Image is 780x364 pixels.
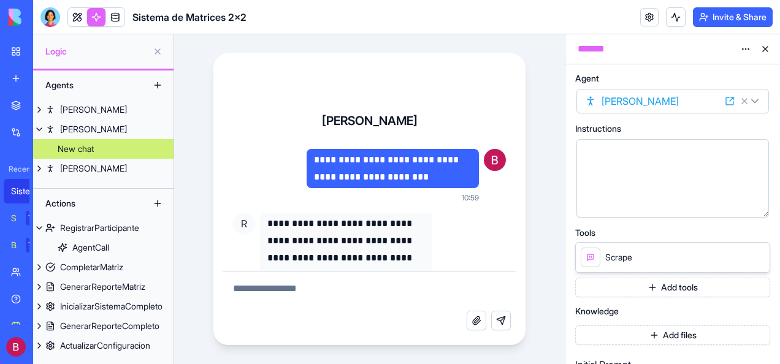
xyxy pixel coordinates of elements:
[26,238,45,252] div: TRY
[60,261,123,273] div: CompletarMatriz
[233,213,255,235] span: R
[60,123,127,135] div: [PERSON_NAME]
[33,139,174,159] a: New chat
[11,212,17,224] div: Social Media Content Generator
[60,162,127,175] div: [PERSON_NAME]
[575,325,770,345] button: Add files
[60,104,127,116] div: [PERSON_NAME]
[605,251,632,264] span: Scrape
[11,185,45,197] div: Sistema de Matrices 2x2
[72,241,109,254] div: AgentCall
[575,278,770,297] button: Add tools
[33,159,174,178] a: [PERSON_NAME]
[4,164,29,174] span: Recent
[4,206,53,230] a: Social Media Content GeneratorTRY
[33,218,174,238] a: RegistrarParticipante
[11,239,17,251] div: Blog Generation Pro
[60,339,150,352] div: ActualizarConfiguracion
[6,337,26,357] img: ACg8ocISMEiQCLcJ71frT0EY_71VzGzDgFW27OOKDRUYqcdF0T-PMQ=s96-c
[33,119,174,139] a: [PERSON_NAME]
[322,112,418,129] h4: [PERSON_NAME]
[26,211,45,226] div: TRY
[33,257,174,277] a: CompletarMatriz
[575,307,619,316] span: Knowledge
[39,194,137,213] div: Actions
[45,45,148,58] span: Logic
[33,316,174,336] a: GenerarReporteCompleto
[60,320,159,332] div: GenerarReporteCompleto
[9,9,85,26] img: logo
[33,238,174,257] a: AgentCall
[484,149,506,171] img: ACg8ocISMEiQCLcJ71frT0EY_71VzGzDgFW27OOKDRUYqcdF0T-PMQ=s96-c
[33,336,174,355] a: ActualizarConfiguracion
[4,233,53,257] a: Blog Generation ProTRY
[60,300,162,313] div: InicializarSistemaCompleto
[4,179,53,203] a: Sistema de Matrices 2x2
[39,75,137,95] div: Agents
[132,10,247,25] h1: Sistema de Matrices 2x2
[60,222,139,234] div: RegistrarParticipante
[33,297,174,316] a: InicializarSistemaCompleto
[575,229,595,237] span: Tools
[60,281,145,293] div: GenerarReporteMatriz
[575,74,599,83] span: Agent
[575,124,621,133] span: Instructions
[693,7,773,27] button: Invite & Share
[462,193,479,203] span: 10:59
[33,100,174,119] a: [PERSON_NAME]
[33,277,174,297] a: GenerarReporteMatriz
[58,143,94,155] div: New chat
